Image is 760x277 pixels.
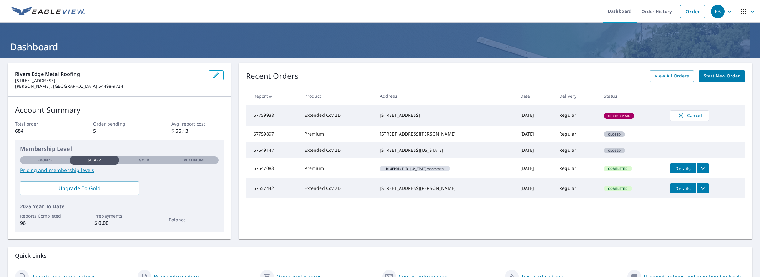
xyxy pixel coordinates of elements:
span: Check Email [604,114,634,118]
td: [DATE] [515,142,554,158]
span: Start New Order [704,72,740,80]
em: Blueprint ID [386,167,408,170]
td: Extended Cov 2D [299,105,375,126]
a: Upgrade To Gold [20,181,139,195]
div: [STREET_ADDRESS][PERSON_NAME] [380,185,510,191]
p: Rivers Edge Metal Roofing [15,70,204,78]
td: 67759897 [246,126,300,142]
div: [STREET_ADDRESS][US_STATE] [380,147,510,153]
span: Cancel [677,112,702,119]
th: Report # [246,87,300,105]
td: Premium [299,126,375,142]
p: Avg. report cost [171,121,224,127]
h1: Dashboard [8,40,752,53]
button: detailsBtn-67647083 [670,163,696,173]
span: Completed [604,166,631,171]
td: 67557442 [246,178,300,198]
p: Order pending [93,121,145,127]
p: Reports Completed [20,213,70,219]
a: Pricing and membership levels [20,166,219,174]
button: Cancel [670,110,709,121]
td: Regular [554,158,599,178]
p: Membership Level [20,145,219,153]
th: Address [375,87,515,105]
div: [STREET_ADDRESS] [380,112,510,118]
th: Status [599,87,665,105]
button: detailsBtn-67557442 [670,183,696,193]
td: Extended Cov 2D [299,178,375,198]
span: View All Orders [655,72,689,80]
p: 2025 Year To Date [20,203,219,210]
td: [DATE] [515,105,554,126]
th: Delivery [554,87,599,105]
p: 96 [20,219,70,227]
div: [STREET_ADDRESS][PERSON_NAME] [380,131,510,137]
button: filesDropdownBtn-67557442 [696,183,709,193]
p: $ 0.00 [94,219,144,227]
p: 684 [15,127,67,135]
p: Recent Orders [246,70,299,82]
img: EV Logo [11,7,85,16]
a: Start New Order [699,70,745,82]
span: Closed [604,132,624,136]
td: Regular [554,126,599,142]
th: Product [299,87,375,105]
span: Upgrade To Gold [25,185,134,192]
p: 5 [93,127,145,135]
span: Completed [604,186,631,191]
p: [PERSON_NAME], [GEOGRAPHIC_DATA] 54498-9724 [15,83,204,89]
a: View All Orders [650,70,694,82]
a: Order [680,5,705,18]
span: [US_STATE] wordsmith [382,167,448,170]
span: Closed [604,148,624,153]
p: Prepayments [94,213,144,219]
td: Premium [299,158,375,178]
td: 67759938 [246,105,300,126]
td: Regular [554,105,599,126]
td: Extended Cov 2D [299,142,375,158]
p: Account Summary [15,104,224,116]
p: Quick Links [15,252,745,260]
p: $ 55.13 [171,127,224,135]
td: 67647083 [246,158,300,178]
td: Regular [554,142,599,158]
span: Details [674,185,692,191]
td: [DATE] [515,178,554,198]
td: 67649147 [246,142,300,158]
span: Details [674,166,692,171]
p: Gold [139,157,149,163]
td: [DATE] [515,126,554,142]
p: [STREET_ADDRESS] [15,78,204,83]
p: Silver [88,157,101,163]
th: Date [515,87,554,105]
button: filesDropdownBtn-67647083 [696,163,709,173]
p: Total order [15,121,67,127]
p: Bronze [37,157,53,163]
p: Platinum [184,157,204,163]
td: Regular [554,178,599,198]
td: [DATE] [515,158,554,178]
div: EB [711,5,725,18]
p: Balance [169,216,219,223]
